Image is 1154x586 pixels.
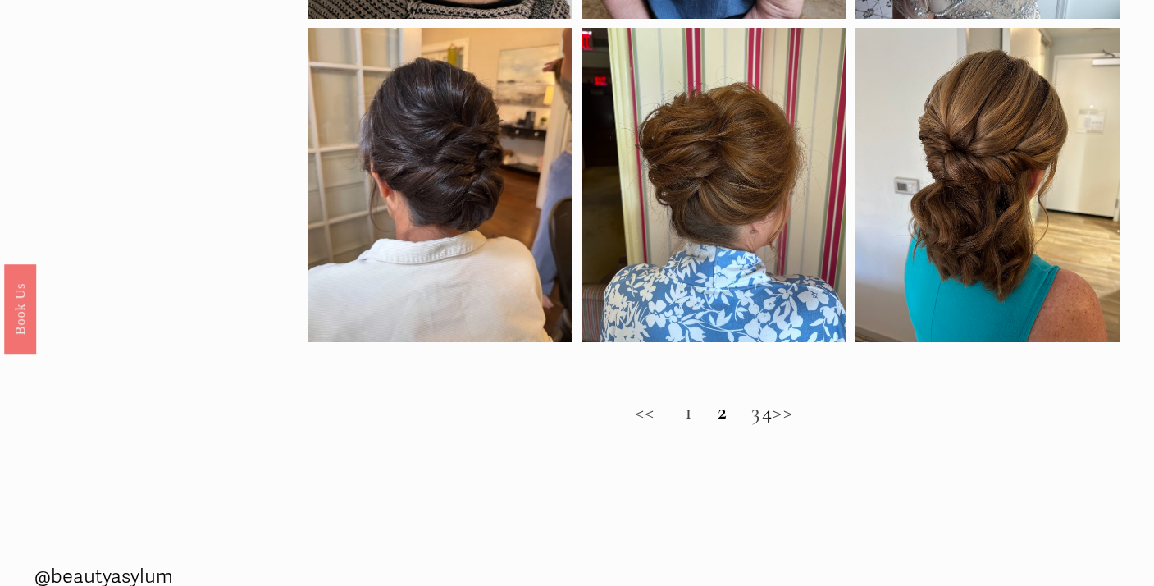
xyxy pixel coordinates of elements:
a: 1 [685,398,693,425]
a: 3 [751,398,761,425]
strong: 2 [718,398,728,425]
h2: 4 [308,399,1120,425]
a: >> [773,398,793,425]
a: Book Us [4,264,36,354]
a: << [635,398,655,425]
